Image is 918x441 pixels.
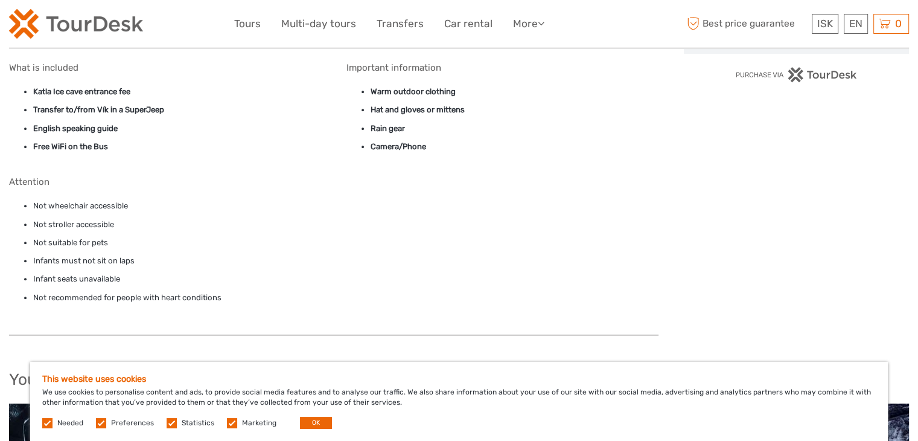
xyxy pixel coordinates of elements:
div: EN [844,14,868,34]
a: Transfers [377,15,424,33]
a: Car rental [444,15,492,33]
li: Infants must not sit on laps [33,254,658,268]
h5: Attention [9,176,658,187]
img: 120-15d4194f-c635-41b9-a512-a3cb382bfb57_logo_small.png [9,9,143,39]
span: ISK [817,18,833,30]
h5: Important information [346,62,658,73]
h2: You might also like: [9,370,909,390]
li: Not suitable for pets [33,236,658,249]
strong: Katla Ice cave entrance fee [33,87,130,96]
li: Not wheelchair accessible [33,199,658,213]
span: 0 [893,18,904,30]
strong: Free WiFi on the Bus [33,142,108,151]
p: We're away right now. Please check back later! [17,21,136,31]
label: Marketing [242,418,276,428]
li: Not recommended for people with heart conditions [33,291,658,304]
strong: Transfer to/from Vík in a SuperJeep [33,105,164,114]
a: More [513,15,544,33]
img: PurchaseViaTourDesk.png [735,67,858,82]
li: Infant seats unavailable [33,272,658,286]
button: Open LiveChat chat widget [139,19,153,33]
strong: Camera/Phone [371,142,426,151]
span: Best price guarantee [684,14,809,34]
strong: English speaking guide [33,124,118,133]
div: We use cookies to personalise content and ads, to provide social media features and to analyse ou... [30,362,888,441]
a: Tours [234,15,261,33]
strong: Warm outdoor clothing [371,87,456,96]
label: Needed [57,418,83,428]
button: OK [300,417,332,429]
strong: Rain gear [371,124,405,133]
li: Not stroller accessible [33,218,658,231]
h5: What is included [9,62,321,73]
strong: Hat and gloves or mittens [371,105,465,114]
h5: This website uses cookies [42,374,876,384]
label: Statistics [182,418,214,428]
label: Preferences [111,418,154,428]
a: Multi-day tours [281,15,356,33]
